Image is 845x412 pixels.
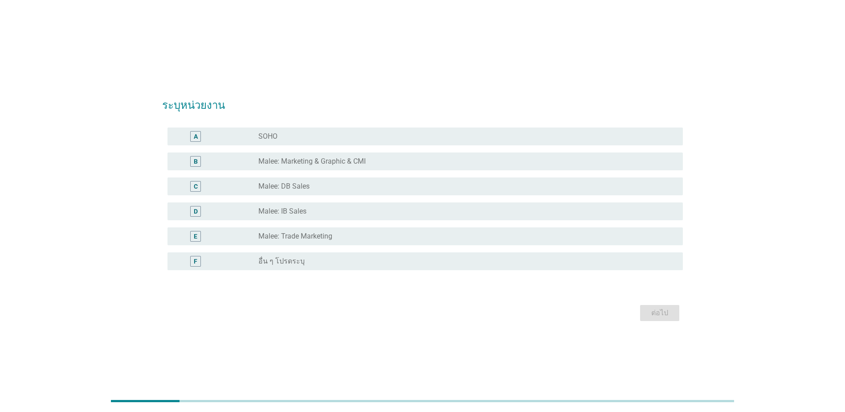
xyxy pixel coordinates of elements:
[194,207,198,216] div: D
[194,232,197,241] div: E
[258,207,306,216] label: Malee: IB Sales
[258,157,366,166] label: Malee: Marketing & Graphic & CMI
[194,182,198,191] div: C
[258,232,332,241] label: Malee: Trade Marketing
[194,157,198,166] div: B
[258,132,278,141] label: SOHO
[194,257,197,266] div: F
[162,88,683,113] h2: ระบุหน่วยงาน
[194,132,198,141] div: A
[258,257,305,266] label: อื่น ๆ โปรดระบุ
[258,182,310,191] label: Malee: DB Sales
